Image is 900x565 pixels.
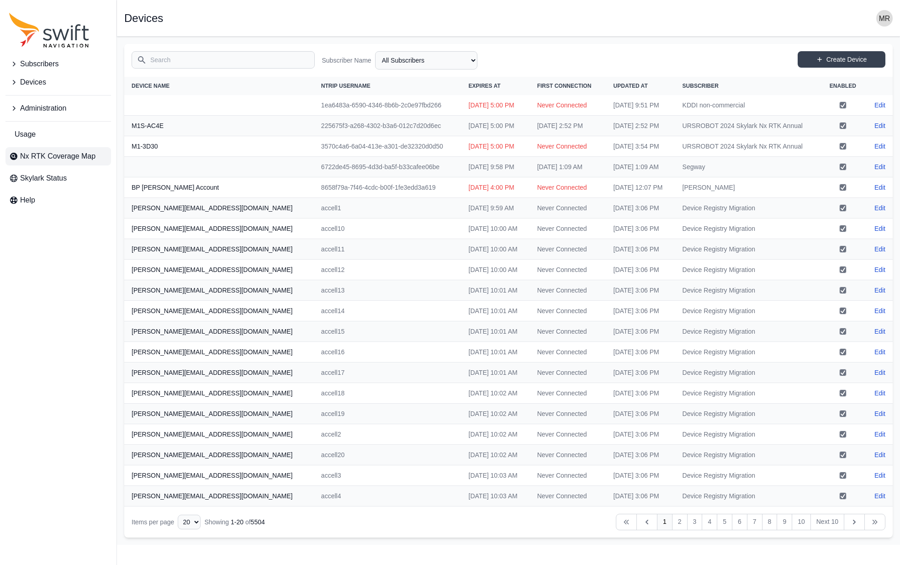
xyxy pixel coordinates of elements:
[606,465,675,486] td: [DATE] 3:06 PM
[314,424,461,445] td: accell2
[606,342,675,362] td: [DATE] 3:06 PM
[530,198,606,219] td: Never Connected
[20,59,58,69] span: Subscribers
[15,129,36,140] span: Usage
[124,362,314,383] th: [PERSON_NAME][EMAIL_ADDRESS][DOMAIN_NAME]
[124,13,163,24] h1: Devices
[5,73,111,91] button: Devices
[314,486,461,506] td: accell4
[461,486,530,506] td: [DATE] 10:03 AM
[798,51,885,68] a: Create Device
[606,280,675,301] td: [DATE] 3:06 PM
[461,383,530,404] td: [DATE] 10:02 AM
[461,465,530,486] td: [DATE] 10:03 AM
[874,286,885,295] a: Edit
[675,424,821,445] td: Device Registry Migration
[675,136,821,157] td: URSROBOT 2024 Skylark Nx RTK Annual
[606,260,675,280] td: [DATE] 3:06 PM
[874,162,885,171] a: Edit
[178,515,201,529] select: Display Limit
[702,514,717,530] a: 4
[461,321,530,342] td: [DATE] 10:01 AM
[314,95,461,116] td: 1ea6483a-6590-4346-8b6b-2c0e97fbd266
[124,383,314,404] th: [PERSON_NAME][EMAIL_ADDRESS][DOMAIN_NAME]
[675,342,821,362] td: Device Registry Migration
[675,486,821,506] td: Device Registry Migration
[5,55,111,73] button: Subscribers
[874,327,885,336] a: Edit
[461,362,530,383] td: [DATE] 10:01 AM
[204,517,265,527] div: Showing of
[251,518,265,526] span: 5504
[606,321,675,342] td: [DATE] 3:06 PM
[314,362,461,383] td: accell17
[675,219,821,239] td: Device Registry Migration
[874,450,885,459] a: Edit
[675,77,821,95] th: Subscriber
[461,445,530,465] td: [DATE] 10:02 AM
[461,157,530,177] td: [DATE] 9:58 PM
[874,142,885,151] a: Edit
[675,116,821,136] td: URSROBOT 2024 Skylark Nx RTK Annual
[530,116,606,136] td: [DATE] 2:52 PM
[675,301,821,321] td: Device Registry Migration
[461,280,530,301] td: [DATE] 10:01 AM
[461,177,530,198] td: [DATE] 4:00 PM
[461,116,530,136] td: [DATE] 5:00 PM
[717,514,732,530] a: 5
[530,95,606,116] td: Never Connected
[124,77,314,95] th: Device Name
[657,514,672,530] a: 1
[530,280,606,301] td: Never Connected
[606,116,675,136] td: [DATE] 2:52 PM
[124,506,893,538] nav: Table navigation
[874,430,885,439] a: Edit
[461,260,530,280] td: [DATE] 10:00 AM
[747,514,762,530] a: 7
[606,424,675,445] td: [DATE] 3:06 PM
[530,321,606,342] td: Never Connected
[675,445,821,465] td: Device Registry Migration
[675,95,821,116] td: KDDI non-commercial
[124,260,314,280] th: [PERSON_NAME][EMAIL_ADDRESS][DOMAIN_NAME]
[530,362,606,383] td: Never Connected
[606,362,675,383] td: [DATE] 3:06 PM
[606,219,675,239] td: [DATE] 3:06 PM
[675,260,821,280] td: Device Registry Migration
[874,203,885,213] a: Edit
[675,362,821,383] td: Device Registry Migration
[5,169,111,187] a: Skylark Status
[314,342,461,362] td: accell16
[675,157,821,177] td: Segway
[530,486,606,506] td: Never Connected
[314,177,461,198] td: 8658f79a-7f46-4cdc-b00f-1fe3edd3a619
[231,518,244,526] span: 1 - 20
[314,136,461,157] td: 3570c4a6-6a04-413e-a301-de32320d0d50
[530,136,606,157] td: Never Connected
[314,465,461,486] td: accell3
[469,83,501,89] span: Expires At
[461,239,530,260] td: [DATE] 10:00 AM
[124,321,314,342] th: [PERSON_NAME][EMAIL_ADDRESS][DOMAIN_NAME]
[874,389,885,398] a: Edit
[124,404,314,424] th: [PERSON_NAME][EMAIL_ADDRESS][DOMAIN_NAME]
[675,198,821,219] td: Device Registry Migration
[314,321,461,342] td: accell15
[314,260,461,280] td: accell12
[606,177,675,198] td: [DATE] 12:07 PM
[530,404,606,424] td: Never Connected
[124,280,314,301] th: [PERSON_NAME][EMAIL_ADDRESS][DOMAIN_NAME]
[675,239,821,260] td: Device Registry Migration
[530,465,606,486] td: Never Connected
[461,342,530,362] td: [DATE] 10:01 AM
[606,301,675,321] td: [DATE] 3:06 PM
[124,116,314,136] th: M1S-AC4E
[124,301,314,321] th: [PERSON_NAME][EMAIL_ADDRESS][DOMAIN_NAME]
[124,445,314,465] th: [PERSON_NAME][EMAIL_ADDRESS][DOMAIN_NAME]
[874,101,885,110] a: Edit
[124,424,314,445] th: [PERSON_NAME][EMAIL_ADDRESS][DOMAIN_NAME]
[124,219,314,239] th: [PERSON_NAME][EMAIL_ADDRESS][DOMAIN_NAME]
[606,95,675,116] td: [DATE] 9:51 PM
[876,10,893,27] img: user photo
[20,103,66,114] span: Administration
